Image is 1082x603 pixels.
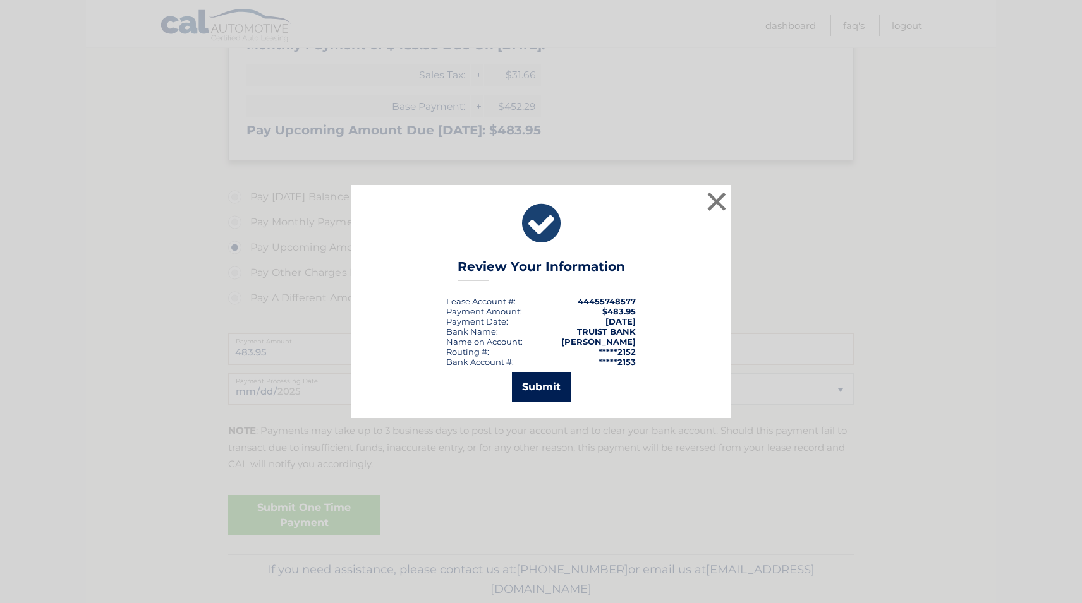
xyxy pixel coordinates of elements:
[602,306,636,316] span: $483.95
[577,326,636,337] strong: TRUIST BANK
[446,296,516,306] div: Lease Account #:
[446,306,522,316] div: Payment Amount:
[512,372,571,402] button: Submit
[605,316,636,326] span: [DATE]
[446,337,523,347] div: Name on Account:
[446,326,498,337] div: Bank Name:
[704,189,729,214] button: ×
[446,316,508,326] div: :
[446,357,514,367] div: Bank Account #:
[561,337,636,347] strong: [PERSON_NAME]
[446,316,506,326] span: Payment Date
[458,259,625,281] h3: Review Your Information
[578,296,636,306] strong: 44455748577
[446,347,489,357] div: Routing #:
